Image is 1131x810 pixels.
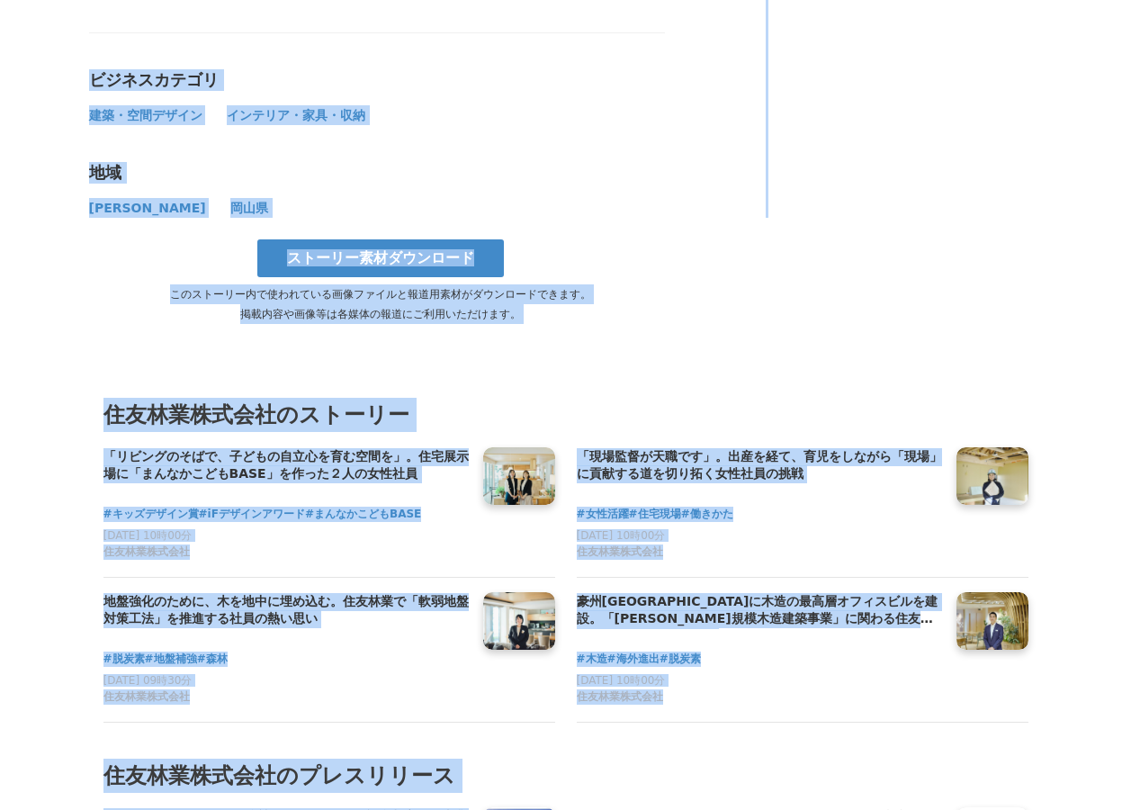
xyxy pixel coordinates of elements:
[89,284,672,324] p: このストーリー内で使われている画像ファイルと報道用素材がダウンロードできます。 掲載内容や画像等は各媒体の報道にご利用いただけます。
[607,651,660,668] a: #海外進出
[227,112,365,121] a: インテリア・家具・収納
[577,447,942,484] h4: 「現場監督が天職です」。出産を経て、育児をしながら「現場」に貢献する道を切り拓く女性社員の挑戦
[577,674,666,687] span: [DATE] 10時00分
[103,447,469,484] h4: 「リビングのそばで、子どもの自立心を育む空間を」。住宅展示場に「まんなかこどもBASE」を作った２人の女性社員
[145,651,197,668] a: #地盤補強
[103,651,145,668] a: #脱炭素
[103,506,199,523] a: #キッズデザイン賞
[89,201,206,215] span: [PERSON_NAME]
[89,108,202,122] span: 建築・空間デザイン
[103,759,1028,793] h2: 住友林業株式会社のプレスリリース
[660,651,701,668] a: #脱炭素
[577,592,942,630] a: 豪州[GEOGRAPHIC_DATA]に木造の最高層オフィスビルを建設。「[PERSON_NAME]規模木造建築事業」に関わる住友林業社員のキャリアと展望
[103,398,1028,432] h3: 住友林業株式会社のストーリー
[577,689,663,705] span: 住友林業株式会社
[577,592,942,629] h4: 豪州[GEOGRAPHIC_DATA]に木造の最高層オフィスビルを建設。「[PERSON_NAME]規模木造建築事業」に関わる住友林業社員のキャリアと展望
[577,689,942,707] a: 住友林業株式会社
[577,544,942,562] a: 住友林業株式会社
[577,506,629,523] a: #女性活躍
[103,529,193,542] span: [DATE] 10時00分
[103,447,469,485] a: 「リビングのそばで、子どもの自立心を育む空間を」。住宅展示場に「まんなかこどもBASE」を作った２人の女性社員
[227,108,365,122] span: インテリア・家具・収納
[103,592,469,630] a: 地盤強化のために、木を地中に埋め込む。住友林業で「軟弱地盤対策工法」を推進する社員の熱い思い
[89,204,209,214] a: [PERSON_NAME]
[305,506,421,523] a: #まんなかこどもBASE
[199,506,305,523] a: #iFデザインアワード
[577,447,942,485] a: 「現場監督が天職です」。出産を経て、育児をしながら「現場」に貢献する道を切り拓く女性社員の挑戦
[103,592,469,629] h4: 地盤強化のために、木を地中に埋め込む。住友林業で「軟弱地盤対策工法」を推進する社員の熱い思い
[577,544,663,560] span: 住友林業株式会社
[629,506,681,523] a: #住宅現場
[197,651,228,668] a: #森林
[103,689,469,707] a: 住友林業株式会社
[230,201,268,215] span: 岡山県
[103,544,469,562] a: 住友林業株式会社
[89,112,205,121] a: 建築・空間デザイン
[89,162,665,184] div: 地域
[681,506,733,523] a: #働きかた
[577,651,607,668] a: #木造
[257,239,504,277] a: ストーリー素材ダウンロード
[230,204,268,214] a: 岡山県
[103,689,190,705] span: 住友林業株式会社
[89,69,665,91] div: ビジネスカテゴリ
[103,674,193,687] span: [DATE] 09時30分
[577,529,666,542] span: [DATE] 10時00分
[103,544,190,560] span: 住友林業株式会社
